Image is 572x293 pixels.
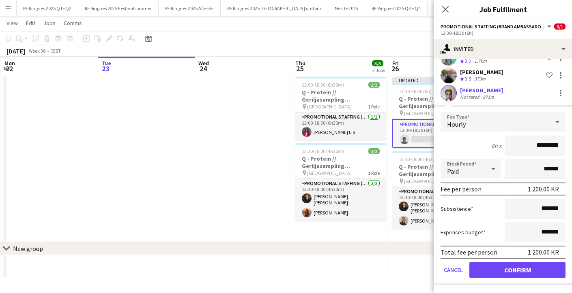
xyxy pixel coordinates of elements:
app-job-card: 13:30-18:00 (4h30m)2/2Q - Protein // Geriljasampling [GEOGRAPHIC_DATA] [GEOGRAPHIC_DATA]1 RolePro... [392,151,483,229]
a: View [3,18,21,28]
div: 12:30-18:30 (6h) [441,30,566,36]
div: Invited [434,39,572,59]
span: Promotional Staffing (Brand Ambassadors) [441,23,546,30]
div: 979m [473,76,487,83]
span: Hourly [447,120,466,128]
span: [GEOGRAPHIC_DATA] [404,178,449,184]
span: Wed [198,59,209,67]
button: Nestle 2025 [328,0,365,16]
div: 6h x [492,142,501,149]
span: Comms [64,19,82,27]
span: 25 [294,64,305,73]
span: 3.3 [465,58,471,64]
h3: Q - Protein // Geriljasampling [GEOGRAPHIC_DATA] [295,155,386,170]
app-card-role: Promotional Staffing (Brand Ambassadors)2/213:30-18:00 (4h30m)[PERSON_NAME] [PERSON_NAME][PERSON_... [295,179,386,221]
span: 12:00-18:30 (6h30m) [302,82,344,88]
button: RF Ringnes 2025 Q3 +Q4 [365,0,428,16]
label: Expenses budget [441,229,486,236]
button: Promotional Staffing (Brand Ambassadors) [441,23,553,30]
div: 1.7km [473,58,488,65]
h3: Q - Protein // Geriljasampling [GEOGRAPHIC_DATA] [392,163,483,178]
div: 2 Jobs [372,67,385,73]
span: Paid [447,167,459,175]
div: Fee per person [441,185,482,193]
span: Mon [4,59,15,67]
button: RF Ringnes 2025 Afterski [159,0,221,16]
div: CEST [50,48,61,54]
span: Week 38 [27,48,47,54]
span: Fri [392,59,399,67]
div: New group [13,244,43,253]
div: 971m [481,94,496,100]
span: Tue [101,59,111,67]
button: Cancel [441,262,466,278]
a: Comms [60,18,85,28]
span: 1 Role [368,170,380,176]
span: 1/1 [368,82,380,88]
div: Updated [392,77,483,83]
span: 3/3 [372,60,383,66]
button: RF Ringnes 2025 [GEOGRAPHIC_DATA] on-tour [221,0,328,16]
app-job-card: 13:30-18:00 (4h30m)2/2Q - Protein // Geriljasampling [GEOGRAPHIC_DATA] [GEOGRAPHIC_DATA]1 RolePro... [295,143,386,221]
div: [PERSON_NAME] [460,68,503,76]
button: RF Ringnes 2025 Q1+Q2 [17,0,78,16]
span: 13:30-18:00 (4h30m) [399,156,441,162]
div: 1 200.00 KR [528,185,559,193]
a: Edit [23,18,39,28]
div: [DATE] [6,47,25,55]
span: 2/2 [368,148,380,154]
span: 24 [197,64,209,73]
span: 1 Role [368,104,380,110]
app-job-card: Updated12:30-18:30 (6h)0/1Q - Protein // Geriljasampling [GEOGRAPHIC_DATA] [GEOGRAPHIC_DATA]1 Rol... [392,77,483,148]
app-job-card: 12:00-18:30 (6h30m)1/1Q - Protein // Geriljasampling [GEOGRAPHIC_DATA] [GEOGRAPHIC_DATA]1 RolePro... [295,77,386,140]
span: 13:30-18:00 (4h30m) [302,148,344,154]
app-card-role: Promotional Staffing (Brand Ambassadors)2I0/112:30-18:30 (6h) [392,119,483,148]
button: Confirm [469,262,566,278]
span: [GEOGRAPHIC_DATA] [307,170,352,176]
span: Edit [26,19,35,27]
app-card-role: Promotional Staffing (Brand Ambassadors)2/213:30-18:00 (4h30m)[PERSON_NAME] [PERSON_NAME][PERSON_... [392,187,483,229]
h3: Q - Protein // Geriljasampling [GEOGRAPHIC_DATA] [392,95,483,110]
span: Jobs [43,19,56,27]
span: 3.5 [465,76,471,82]
app-card-role: Promotional Staffing (Brand Ambassadors)1/112:00-18:30 (6h30m)[PERSON_NAME] Lia [295,113,386,140]
button: RF // Q-Protein [428,0,473,16]
h3: Q - Protein // Geriljasampling [GEOGRAPHIC_DATA] [295,89,386,103]
span: 12:30-18:30 (6h) [399,88,432,94]
button: RF Ringnes 2025 Festivalsommer [78,0,159,16]
div: Not rated [460,94,481,100]
span: 0/1 [554,23,566,30]
span: 26 [391,64,399,73]
span: View [6,19,18,27]
span: [GEOGRAPHIC_DATA] [307,104,352,110]
span: 23 [100,64,111,73]
span: [GEOGRAPHIC_DATA] [404,110,449,116]
label: Subsistence [441,205,473,212]
span: Thu [295,59,305,67]
h3: Job Fulfilment [434,4,572,15]
div: 1 200.00 KR [528,248,559,256]
div: Total fee per person [441,248,497,256]
a: Jobs [40,18,59,28]
div: [PERSON_NAME] [460,87,503,94]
